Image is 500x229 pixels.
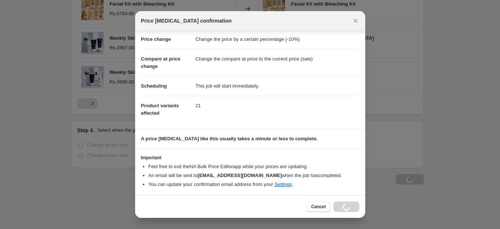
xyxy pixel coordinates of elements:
[141,17,232,24] span: Price [MEDICAL_DATA] confirmation
[141,83,167,89] span: Scheduling
[350,16,361,26] button: Close
[196,49,359,69] dd: Change the compare at price to the current price (sale)
[197,173,282,178] b: [EMAIL_ADDRESS][DOMAIN_NAME]
[141,56,180,69] span: Compare at price change
[141,155,359,161] h3: Important
[141,136,318,141] b: A price [MEDICAL_DATA] like this usually takes a minute or less to complete.
[307,202,330,212] button: Cancel
[311,204,326,210] span: Cancel
[148,181,359,188] li: You can update your confirmation email address from your .
[148,163,359,170] li: Feel free to exit the NA Bulk Price Editor app while your prices are updating.
[196,30,359,49] dd: Change the price by a certain percentage (-10%)
[196,76,359,96] dd: This job will start immediately.
[141,36,171,42] span: Price change
[274,181,292,187] a: Settings
[196,96,359,115] dd: 21
[141,103,179,116] span: Product variants affected
[148,172,359,179] li: An email will be sent to when the job has completed .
